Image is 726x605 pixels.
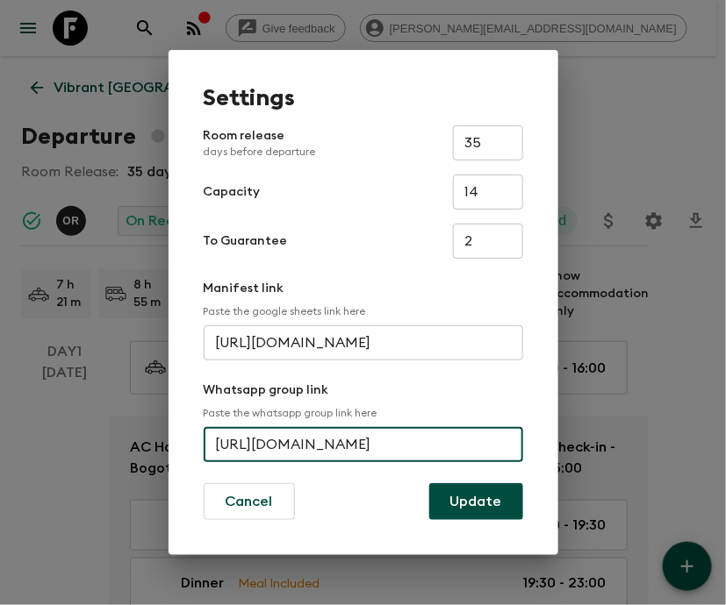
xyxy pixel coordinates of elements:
[429,483,523,520] button: Update
[453,224,523,259] input: e.g. 4
[204,280,523,297] p: Manifest link
[204,145,316,159] p: days before departure
[204,183,261,201] p: Capacity
[204,406,523,420] p: Paste the whatsapp group link here
[204,427,523,462] input: e.g. https://chat.whatsapp.com/...
[204,304,523,318] p: Paste the google sheets link here
[204,381,523,399] p: Whatsapp group link
[204,483,295,520] button: Cancel
[453,174,523,210] input: e.g. 14
[453,125,523,160] input: e.g. 30
[204,325,523,360] input: e.g. https://docs.google.com/spreadsheets/d/1P7Zz9v8J0vXy1Q/edit#gid=0
[204,232,288,250] p: To Guarantee
[204,85,523,111] h1: Settings
[204,127,316,159] p: Room release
